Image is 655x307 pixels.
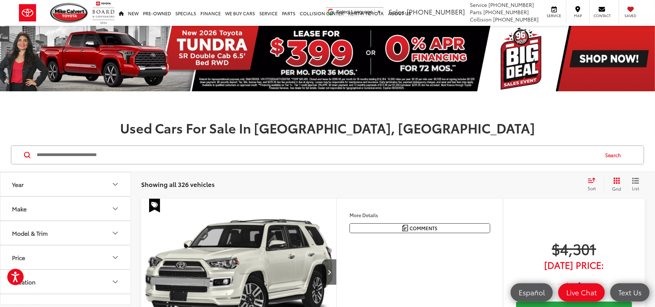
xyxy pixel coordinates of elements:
[111,278,120,286] div: Location
[612,186,621,192] span: Grid
[546,13,562,18] span: Service
[12,278,36,285] div: Location
[0,246,131,269] button: PricePrice
[12,254,25,261] div: Price
[598,146,631,164] button: Search
[410,225,438,232] span: Comments
[623,13,639,18] span: Saved
[470,16,492,23] span: Collision
[36,146,598,164] input: Search by Make, Model, or Keyword
[111,229,120,238] div: Model & Trim
[594,13,611,18] span: Contact
[511,283,553,302] a: Español
[0,221,131,245] button: Model & TrimModel & Trim
[563,278,585,291] button: Less
[407,7,465,16] span: [PHONE_NUMBER]
[0,172,131,196] button: YearYear
[615,288,645,297] span: Text Us
[402,225,408,231] img: Comments
[350,223,490,233] button: Comments
[12,205,27,212] div: Make
[516,239,632,258] span: $4,301
[493,16,539,23] span: [PHONE_NUMBER]
[0,197,131,220] button: MakeMake
[350,212,490,218] h4: More Details
[584,177,604,192] button: Select sort value
[470,1,487,8] span: Service
[50,3,89,23] img: Mike Calvert Toyota
[111,204,120,213] div: Make
[632,185,639,191] span: List
[470,8,482,16] span: Parts
[322,259,336,285] button: Next image
[12,230,48,236] div: Model & Trim
[12,181,24,188] div: Year
[141,180,215,188] span: Showing all 326 vehicles
[558,283,605,302] a: Live Chat
[111,180,120,189] div: Year
[149,199,160,212] span: Special
[604,177,627,192] button: Grid View
[516,261,632,268] span: [DATE] Price:
[515,288,548,297] span: Español
[0,270,131,294] button: LocationLocation
[483,8,529,16] span: [PHONE_NUMBER]
[588,185,596,191] span: Sort
[563,288,600,297] span: Live Chat
[610,283,650,302] a: Text Us
[570,13,586,18] span: Map
[488,1,534,8] span: [PHONE_NUMBER]
[567,281,576,287] span: Less
[111,253,120,262] div: Price
[627,177,645,192] button: List View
